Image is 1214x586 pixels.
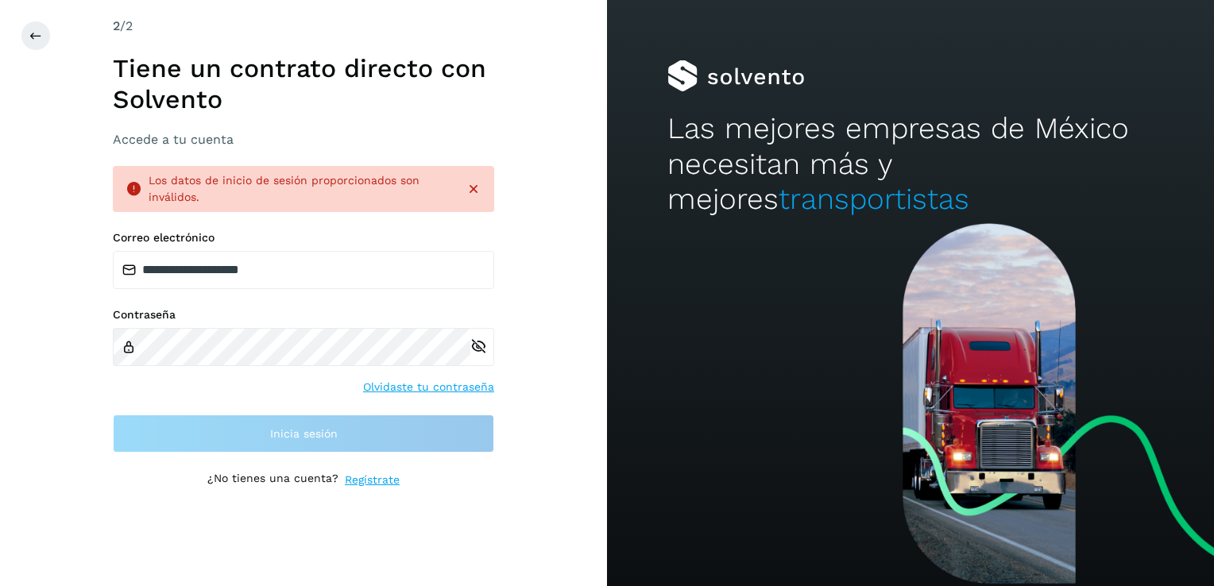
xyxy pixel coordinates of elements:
h2: Las mejores empresas de México necesitan más y mejores [667,111,1153,217]
h3: Accede a tu cuenta [113,132,494,147]
p: ¿No tienes una cuenta? [207,472,338,488]
button: Inicia sesión [113,414,494,453]
h1: Tiene un contrato directo con Solvento [113,53,494,114]
span: 2 [113,18,120,33]
span: transportistas [779,182,969,216]
div: Los datos de inicio de sesión proporcionados son inválidos. [149,172,453,206]
label: Contraseña [113,308,494,322]
div: /2 [113,17,494,36]
label: Correo electrónico [113,231,494,245]
a: Regístrate [345,472,400,488]
iframe: reCAPTCHA [183,507,424,569]
span: Inicia sesión [270,428,338,439]
a: Olvidaste tu contraseña [363,379,494,395]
